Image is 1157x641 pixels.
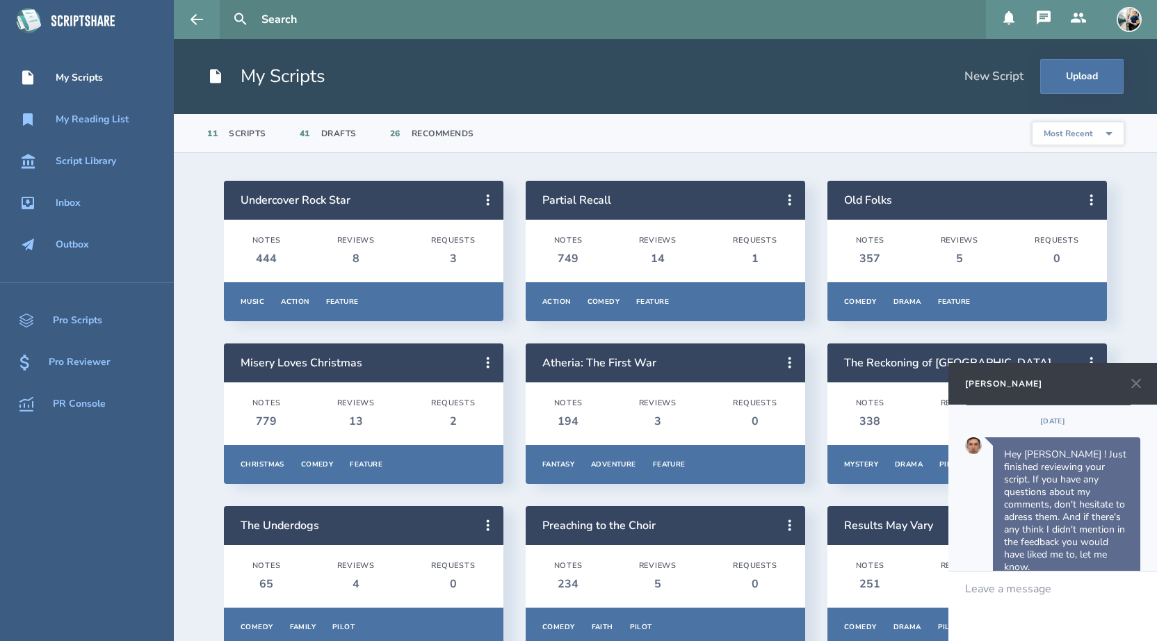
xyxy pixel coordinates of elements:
[653,460,686,469] div: Feature
[431,398,475,408] div: Requests
[965,430,982,461] a: Go to Louis Delassault's profile
[844,193,892,208] a: Old Folks
[241,193,350,208] a: Undercover Rock Star
[554,576,583,592] div: 234
[893,297,921,307] div: Drama
[630,622,652,632] div: Pilot
[207,64,325,89] h1: My Scripts
[56,156,116,167] div: Script Library
[332,622,355,632] div: Pilot
[1117,7,1142,32] img: user_1673573717-crop.jpg
[733,576,777,592] div: 0
[49,357,110,368] div: Pro Reviewer
[844,460,878,469] div: Mystery
[337,251,375,266] div: 8
[542,518,656,533] a: Preaching to the Choir
[554,236,583,245] div: Notes
[1035,236,1078,245] div: Requests
[542,622,575,632] div: Comedy
[56,72,103,83] div: My Scripts
[252,398,281,408] div: Notes
[252,236,281,245] div: Notes
[431,236,475,245] div: Requests
[431,576,475,592] div: 0
[856,414,884,429] div: 338
[856,398,884,408] div: Notes
[241,622,273,632] div: Comedy
[636,297,669,307] div: Feature
[542,193,611,208] a: Partial Recall
[326,297,359,307] div: Feature
[639,576,677,592] div: 5
[337,576,375,592] div: 4
[939,460,962,469] div: Pilot
[941,398,979,408] div: Reviews
[639,414,677,429] div: 3
[856,561,884,571] div: Notes
[938,297,971,307] div: Feature
[856,236,884,245] div: Notes
[281,297,309,307] div: Action
[856,576,884,592] div: 251
[290,622,316,632] div: Family
[554,414,583,429] div: 194
[300,128,310,139] div: 41
[844,622,877,632] div: Comedy
[733,236,777,245] div: Requests
[844,297,877,307] div: Comedy
[56,197,81,209] div: Inbox
[542,355,656,371] a: Atheria: The First War
[53,315,102,326] div: Pro Scripts
[893,622,921,632] div: Drama
[733,414,777,429] div: 0
[431,251,475,266] div: 3
[252,576,281,592] div: 65
[337,414,375,429] div: 13
[965,437,982,454] img: user_1756948650-crop.jpg
[964,69,1023,84] div: New Script
[337,236,375,245] div: Reviews
[431,414,475,429] div: 2
[321,128,357,139] div: Drafts
[53,398,106,409] div: PR Console
[241,460,284,469] div: Christmas
[965,583,1051,595] div: Leave a message
[554,251,583,266] div: 749
[252,561,281,571] div: Notes
[412,128,474,139] div: Recommends
[301,460,334,469] div: Comedy
[895,460,923,469] div: Drama
[941,414,979,429] div: 17
[1035,251,1078,266] div: 0
[56,114,129,125] div: My Reading List
[639,561,677,571] div: Reviews
[56,239,89,250] div: Outbox
[252,414,281,429] div: 779
[639,236,677,245] div: Reviews
[733,398,777,408] div: Requests
[337,561,375,571] div: Reviews
[941,561,979,571] div: Reviews
[252,251,281,266] div: 444
[542,460,574,469] div: Fantasy
[844,355,1051,371] a: The Reckoning of [GEOGRAPHIC_DATA]
[241,518,319,533] a: The Underdogs
[856,251,884,266] div: 357
[941,236,979,245] div: Reviews
[733,561,777,571] div: Requests
[965,416,1140,426] div: [DATE]
[639,398,677,408] div: Reviews
[993,437,1140,585] div: Message sent on Sunday, September 21, 2025 at 9:02:39 PM
[941,251,979,266] div: 5
[965,378,1042,389] div: [PERSON_NAME]
[844,518,933,533] a: Results May Vary
[554,398,583,408] div: Notes
[241,297,264,307] div: Music
[1040,59,1124,94] button: Upload
[592,622,613,632] div: Faith
[542,297,571,307] div: Action
[591,460,636,469] div: Adventure
[938,622,960,632] div: Pilot
[431,561,475,571] div: Requests
[588,297,620,307] div: Comedy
